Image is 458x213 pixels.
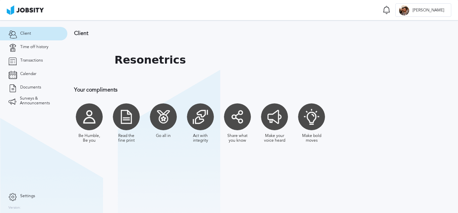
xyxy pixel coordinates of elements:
span: Client [20,31,31,36]
div: Make your voice heard [263,134,286,143]
div: Make bold moves [300,134,323,143]
button: F[PERSON_NAME] [395,3,451,17]
h3: Client [74,30,439,36]
div: Be Humble, Be you [77,134,101,143]
label: Version: [8,206,21,210]
span: Documents [20,85,41,90]
img: ab4bad089aa723f57921c736e9817d99.png [7,5,44,15]
div: F [399,5,409,15]
span: [PERSON_NAME] [409,8,448,13]
h1: Resonetrics [115,54,186,66]
span: Time off history [20,45,48,49]
span: Surveys & Announcements [20,96,59,106]
div: Go all in [156,134,171,138]
div: Act with integrity [189,134,212,143]
div: Read the fine print [115,134,138,143]
span: Settings [20,194,35,199]
span: Transactions [20,58,43,63]
span: Calendar [20,72,36,76]
h3: Your compliments [74,87,439,93]
div: Share what you know [226,134,249,143]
